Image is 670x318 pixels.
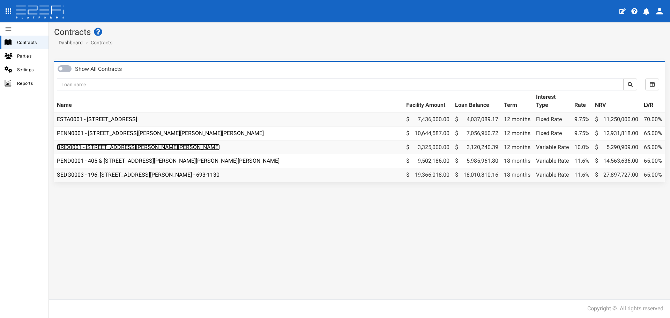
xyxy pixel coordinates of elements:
[452,126,501,140] td: 7,056,960.72
[403,154,452,168] td: 9,502,186.00
[17,79,43,87] span: Reports
[403,140,452,154] td: 3,325,000.00
[452,90,501,112] th: Loan Balance
[403,168,452,182] td: 19,366,018.00
[587,305,665,313] div: Copyright ©. All rights reserved.
[533,168,572,182] td: Variable Rate
[54,28,665,37] h1: Contracts
[592,90,641,112] th: NRV
[572,90,592,112] th: Rate
[75,65,122,73] label: Show All Contracts
[533,140,572,154] td: Variable Rate
[17,38,43,46] span: Contracts
[501,126,533,140] td: 12 months
[572,112,592,126] td: 9.75%
[592,140,641,154] td: 5,290,909.00
[57,116,137,123] a: ESTA0001 - [STREET_ADDRESS]
[84,39,112,46] li: Contracts
[501,140,533,154] td: 12 months
[56,40,83,45] span: Dashboard
[641,112,665,126] td: 70.00%
[533,112,572,126] td: Fixed Rate
[533,126,572,140] td: Fixed Rate
[57,157,280,164] a: PEND0001 - 405 & [STREET_ADDRESS][PERSON_NAME][PERSON_NAME][PERSON_NAME]
[403,126,452,140] td: 10,644,587.00
[572,168,592,182] td: 11.6%
[452,112,501,126] td: 4,037,089.17
[17,52,43,60] span: Parties
[452,168,501,182] td: 18,010,810.16
[501,154,533,168] td: 18 months
[641,140,665,154] td: 65.00%
[57,171,219,178] a: SEDG0003 - 196, [STREET_ADDRESS][PERSON_NAME] - 693-1130
[54,90,403,112] th: Name
[592,154,641,168] td: 14,563,636.00
[572,126,592,140] td: 9.75%
[56,39,83,46] a: Dashboard
[641,168,665,182] td: 65.00%
[57,79,624,90] input: Loan name
[533,90,572,112] th: Interest Type
[641,90,665,112] th: LVR
[501,112,533,126] td: 12 months
[641,154,665,168] td: 65.00%
[57,144,220,150] a: BRID0001 - [STREET_ADDRESS][PERSON_NAME][PERSON_NAME]
[501,90,533,112] th: Term
[641,126,665,140] td: 65.00%
[572,140,592,154] td: 10.0%
[592,126,641,140] td: 12,931,818.00
[452,154,501,168] td: 5,985,961.80
[533,154,572,168] td: Variable Rate
[501,168,533,182] td: 18 months
[592,112,641,126] td: 11,250,000.00
[592,168,641,182] td: 27,897,727.00
[403,90,452,112] th: Facility Amount
[17,66,43,74] span: Settings
[452,140,501,154] td: 3,120,240.39
[57,130,264,136] a: PENN0001 - [STREET_ADDRESS][PERSON_NAME][PERSON_NAME][PERSON_NAME]
[403,112,452,126] td: 7,436,000.00
[572,154,592,168] td: 11.6%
